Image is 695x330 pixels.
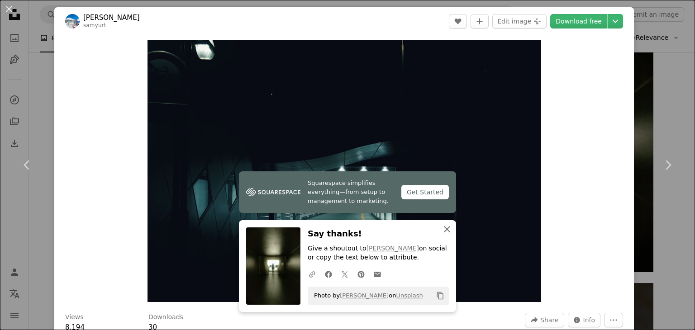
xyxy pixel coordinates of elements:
[525,313,564,327] button: Share this image
[583,313,595,327] span: Info
[568,313,601,327] button: Stats about this image
[449,14,467,28] button: Like
[540,313,558,327] span: Share
[367,245,419,252] a: [PERSON_NAME]
[433,288,448,303] button: Copy to clipboard
[492,14,547,28] button: Edit image
[320,265,337,283] a: Share on Facebook
[308,227,449,240] h3: Say thanks!
[239,171,456,213] a: Squarespace simplifies everything—from setup to management to marketing.Get Started
[369,265,386,283] a: Share over email
[65,14,80,28] img: Go to Samuel Fu's profile
[604,313,623,327] button: More Actions
[608,14,623,28] button: Choose download size
[337,265,353,283] a: Share on Twitter
[396,292,423,299] a: Unsplash
[83,22,106,28] a: samyurt
[308,244,449,262] p: Give a shoutout to on social or copy the text below to attribute.
[550,14,607,28] a: Download free
[65,313,84,322] h3: Views
[148,40,541,302] img: a dark tunnel with lights on the side of it
[246,185,300,199] img: file-1747939142011-51e5cc87e3c9
[308,179,394,206] span: Squarespace simplifies everything—from setup to management to marketing.
[148,313,183,322] h3: Downloads
[471,14,489,28] button: Add to Collection
[340,292,389,299] a: [PERSON_NAME]
[83,13,140,22] a: [PERSON_NAME]
[641,122,695,208] a: Next
[309,288,423,303] span: Photo by on
[148,40,541,302] button: Zoom in on this image
[401,185,449,199] div: Get Started
[353,265,369,283] a: Share on Pinterest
